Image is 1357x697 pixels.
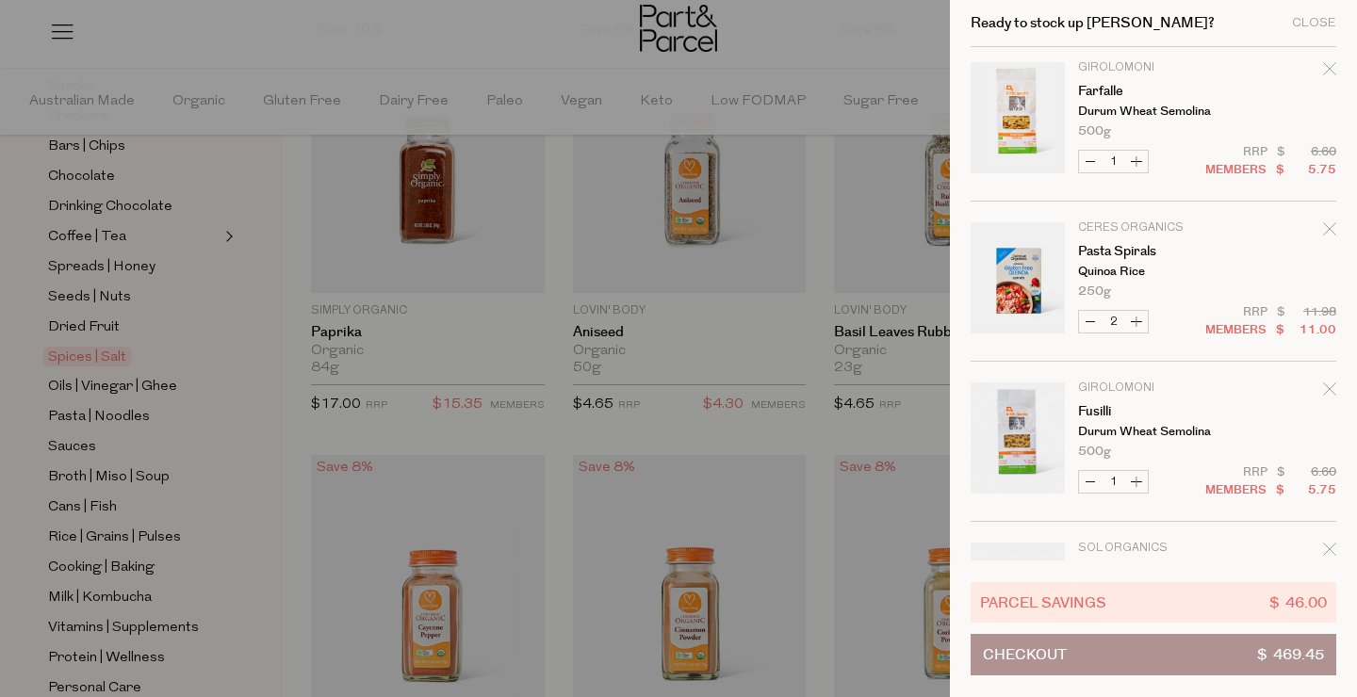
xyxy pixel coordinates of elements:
[1078,125,1111,138] span: 500g
[1078,285,1111,298] span: 250g
[1102,311,1125,332] input: QTY Pasta Spirals
[971,634,1336,675] button: Checkout$ 469.45
[1323,540,1336,565] div: Remove Ghee Organic
[1292,17,1336,29] div: Close
[983,635,1067,674] span: Checkout
[1269,592,1327,613] span: $ 46.00
[1078,62,1224,73] p: Girolomoni
[1078,105,1224,118] p: Durum Wheat Semolina
[1078,446,1111,458] span: 500g
[1323,219,1336,245] div: Remove Pasta Spirals
[1323,59,1336,85] div: Remove Farfalle
[1078,382,1224,394] p: Girolomoni
[1102,471,1125,493] input: QTY Fusilli
[1078,405,1224,418] a: Fusilli
[1323,380,1336,405] div: Remove Fusilli
[980,592,1106,613] span: Parcel Savings
[971,16,1215,30] h2: Ready to stock up [PERSON_NAME]?
[1078,85,1224,98] a: Farfalle
[1257,635,1324,674] span: $ 469.45
[1078,245,1224,258] a: Pasta Spirals
[1102,151,1125,172] input: QTY Farfalle
[1078,543,1224,554] p: Sol Organics
[1078,426,1224,438] p: Durum Wheat Semolina
[1078,266,1224,278] p: Quinoa Rice
[1078,222,1224,234] p: Ceres Organics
